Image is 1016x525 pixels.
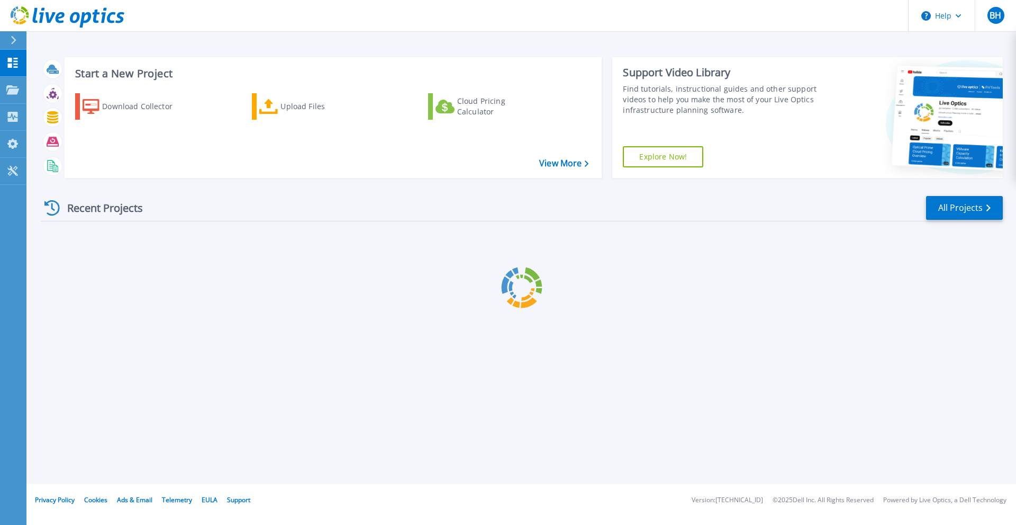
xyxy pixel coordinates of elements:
a: Ads & Email [117,495,152,504]
li: Version: [TECHNICAL_ID] [692,497,763,504]
div: Download Collector [102,96,187,117]
a: Download Collector [75,93,193,120]
a: Privacy Policy [35,495,75,504]
span: BH [990,11,1001,20]
h3: Start a New Project [75,68,588,79]
div: Upload Files [280,96,365,117]
a: All Projects [926,196,1003,220]
a: View More [539,158,588,168]
a: Support [227,495,250,504]
a: Cloud Pricing Calculator [428,93,546,120]
a: EULA [202,495,217,504]
a: Telemetry [162,495,192,504]
div: Recent Projects [41,195,157,221]
li: © 2025 Dell Inc. All Rights Reserved [773,497,874,504]
a: Explore Now! [623,146,703,167]
a: Upload Files [252,93,370,120]
a: Cookies [84,495,107,504]
li: Powered by Live Optics, a Dell Technology [883,497,1006,504]
div: Support Video Library [623,66,822,79]
div: Find tutorials, instructional guides and other support videos to help you make the most of your L... [623,84,822,115]
div: Cloud Pricing Calculator [457,96,542,117]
